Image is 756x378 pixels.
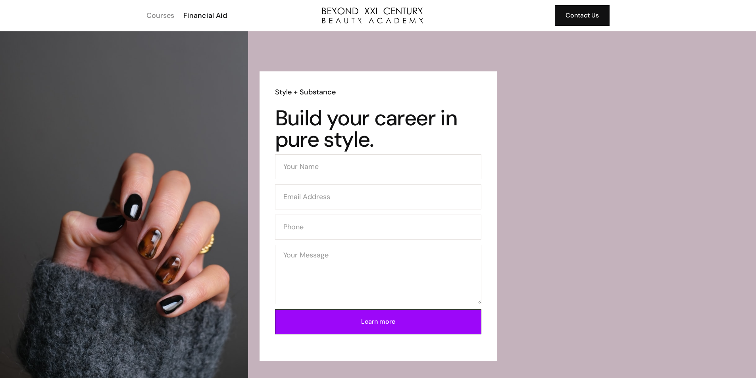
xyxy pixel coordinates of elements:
[183,10,227,21] div: Financial Aid
[275,184,481,209] input: Email Address
[275,154,481,340] form: Contact Form (Mani-lower))
[146,10,174,21] div: Courses
[275,215,481,240] input: Phone
[275,107,481,150] h3: Build your career in pure style.
[141,10,178,21] a: Courses
[178,10,231,21] a: Financial Aid
[275,87,481,97] h6: Style + Substance
[566,10,599,21] div: Contact Us
[275,154,481,179] input: Your Name
[322,8,423,23] a: home
[275,309,481,334] input: Learn more
[555,5,610,26] a: Contact Us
